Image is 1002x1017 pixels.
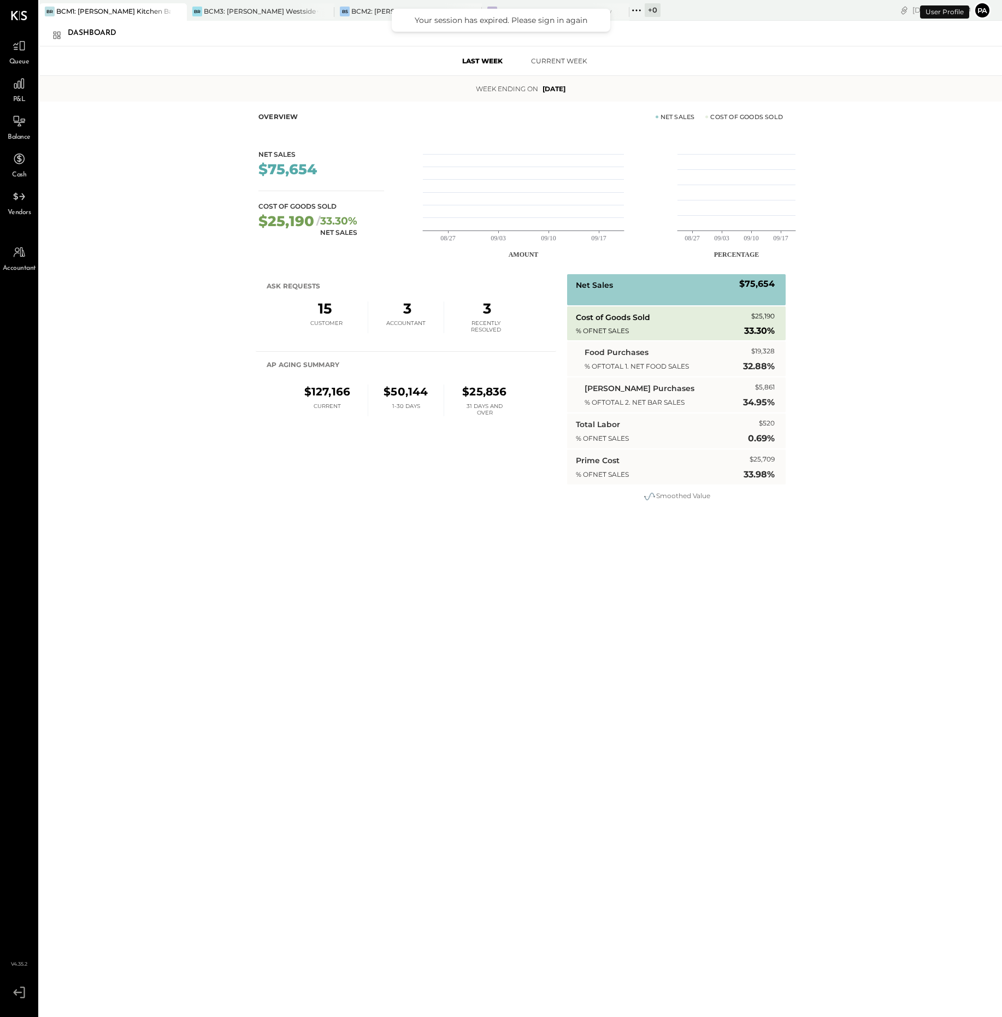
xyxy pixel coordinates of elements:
text: 41.63% [713,158,731,164]
div: Cost of Goods Sold [258,202,357,210]
div: 33.30% [744,327,775,335]
text: 09/03 [714,234,729,242]
div: $19,328 [751,347,775,358]
div: BR [45,7,55,16]
div: % of Total 2. Net Bar sales [585,399,694,406]
text: 30.41% [683,176,702,182]
text: $75,713 [480,222,498,228]
div: 34.95% [743,398,775,407]
text: $75,654 [581,222,599,228]
text: 09/10 [744,234,758,242]
text: 08/27 [685,234,699,242]
text: $23,773 [549,222,567,228]
div: Overview [258,113,298,121]
text: $76,422 [430,222,448,228]
div: Prime Cost [576,455,620,466]
div: 3 [398,301,415,316]
h2: Ask Requests [267,276,320,296]
div: [PERSON_NAME] Purchases [585,383,694,394]
a: Balance [1,111,38,143]
div: NET SALES [320,228,357,236]
div: Your session has expired. Please sign in again [403,15,599,25]
text: 09/17 [773,234,788,242]
a: Vendors [1,186,38,218]
div: 33.98% [744,470,775,479]
text: 09/10 [541,234,556,242]
span: Accountant [3,264,36,274]
span: Cash [12,170,26,180]
a: P&L [1,73,38,105]
span: Vendors [8,208,31,218]
div: + 0 [645,3,661,17]
div: Net Sales [656,113,695,121]
div: Smoothed Value [567,490,786,503]
text: 08/27 [440,234,455,242]
div: Customer [308,320,345,333]
div: copy link [899,4,910,16]
div: 32.88% [743,362,775,371]
div: Cost of Goods Sold [705,113,783,121]
div: $5,861 [755,383,775,394]
text: $31,523 [499,222,517,228]
div: 0.69% [748,434,775,443]
div: $75,654 [739,280,775,291]
b: [DATE] [543,84,565,93]
a: Accountant [1,242,38,274]
div: % of NET SALES [576,471,685,478]
div: BS [340,7,350,16]
text: 09/17 [591,234,606,242]
div: Food Purchases [585,347,649,358]
div: $25,709 [750,455,775,466]
a: Cash [1,149,38,180]
text: AMOUNT [509,251,539,258]
div: Total Labor [576,419,620,430]
div: $25,836 [462,385,506,399]
div: BHG: [PERSON_NAME] Hospitality Group, LLC [499,7,613,16]
div: Recently Resolved [467,320,505,333]
span: Queue [9,57,30,67]
button: Pa [974,2,991,19]
text: $23,243 [449,222,467,228]
div: $25,190 [751,312,775,323]
div: [DATE] [912,5,971,15]
div: % of Total 1. Net Food Sales [585,363,694,370]
div: 1-30 Days [387,403,425,416]
div: Accountant [387,320,425,333]
div: Net Sales [576,280,613,291]
span: / [316,215,320,227]
div: $127,166 [304,385,351,399]
div: $75,654 [258,162,317,176]
div: % of NET SALES [576,327,685,335]
div: 31 Days and Over [466,403,504,416]
text: 09/03 [491,234,505,242]
text: PERCENTAGE [714,251,759,258]
div: BCM2: [PERSON_NAME] American Cooking [351,7,465,16]
span: Balance [8,133,31,143]
div: BCM1: [PERSON_NAME] Kitchen Bar Market [56,7,170,16]
div: 15 [318,301,335,316]
div: $25,190 [258,214,314,228]
span: P&L [13,95,26,105]
div: BB [487,7,497,16]
div: 3 [478,301,494,316]
div: $520 [759,419,775,430]
span: WEEK ENDING ON [476,84,538,93]
div: Current [309,403,346,416]
button: Last Week [444,52,521,70]
text: 22.40% [742,188,761,194]
a: Queue [1,36,38,67]
div: BR [192,7,202,16]
div: 33.30% [316,214,357,228]
div: $50,144 [384,385,428,399]
div: Cost of Goods Sold [576,312,650,323]
div: Dashboard [68,25,127,42]
button: Current Week [521,52,597,70]
h2: AP Aging Summary [267,355,339,375]
div: BCM3: [PERSON_NAME] Westside Grill [204,7,318,16]
text: $25,190 [599,222,617,228]
div: % of NET SALES [576,435,685,442]
text: 33.30% [772,172,790,178]
text: $106,132 [529,222,550,228]
div: Net Sales [258,150,319,158]
div: User Profile [920,5,969,19]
